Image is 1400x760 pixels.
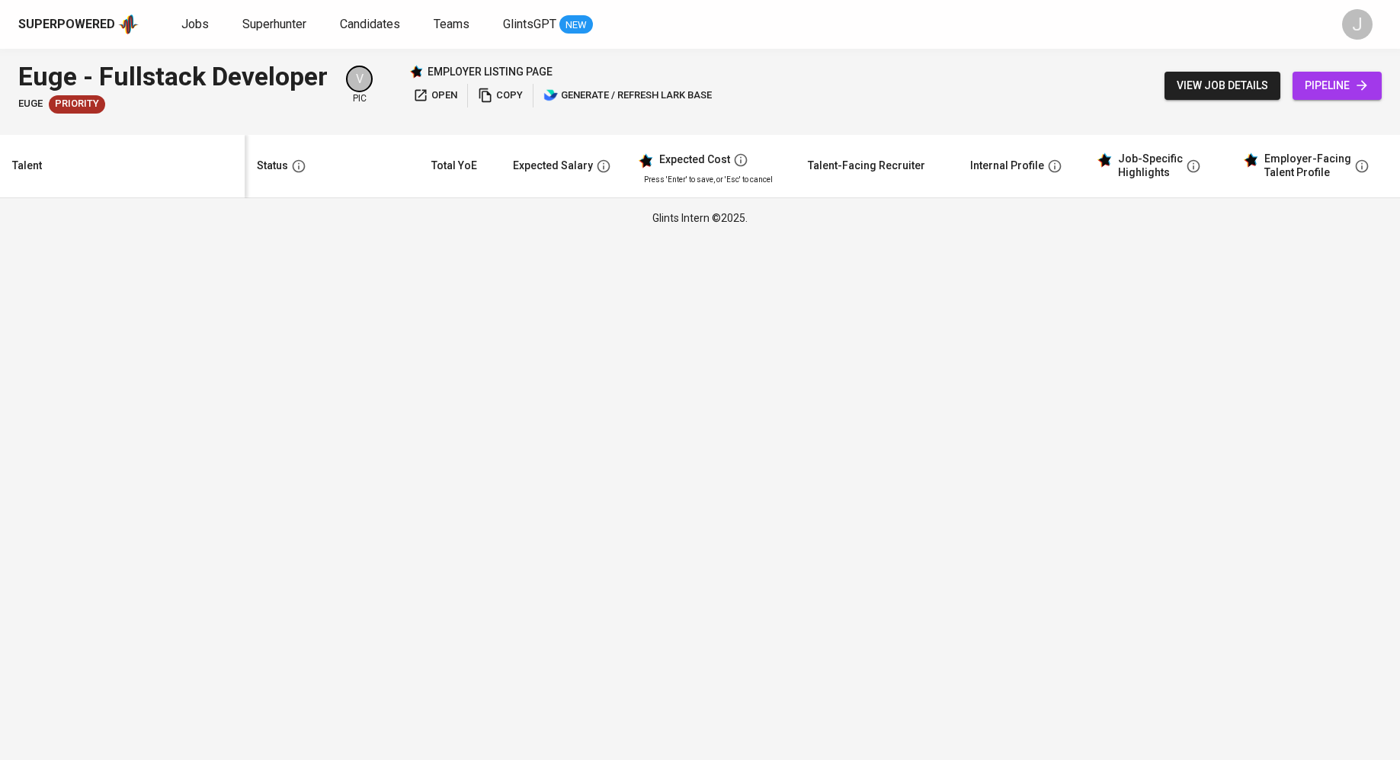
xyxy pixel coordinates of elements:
img: glints_star.svg [1097,152,1112,168]
span: generate / refresh lark base [543,87,712,104]
button: copy [474,84,527,107]
div: Euge - Fullstack Developer [18,58,328,95]
button: lark generate / refresh lark base [540,84,716,107]
img: glints_star.svg [1243,152,1258,168]
div: Job-Specific Highlights [1118,152,1183,179]
button: view job details [1165,72,1280,100]
div: Status [257,156,288,175]
img: lark [543,88,559,103]
span: Candidates [340,17,400,31]
a: GlintsGPT NEW [503,15,593,34]
span: Superhunter [242,17,306,31]
div: Total YoE [431,156,477,175]
div: Expected Salary [513,156,593,175]
div: Expected Cost [659,153,730,167]
div: V [346,66,373,92]
a: Teams [434,15,473,34]
div: New Job received from Demand Team [49,95,105,114]
span: Teams [434,17,469,31]
span: NEW [559,18,593,33]
span: copy [478,87,523,104]
span: open [413,87,457,104]
a: Superpoweredapp logo [18,13,139,36]
p: employer listing page [428,64,553,79]
span: Jobs [181,17,209,31]
img: Glints Star [409,65,423,79]
div: Talent [12,156,42,175]
div: Internal Profile [970,156,1044,175]
span: pipeline [1305,76,1370,95]
span: GlintsGPT [503,17,556,31]
img: app logo [118,13,139,36]
span: view job details [1177,76,1268,95]
span: euge [18,97,43,111]
a: Candidates [340,15,403,34]
div: Talent-Facing Recruiter [808,156,925,175]
div: J [1342,9,1373,40]
button: open [409,84,461,107]
p: Press 'Enter' to save, or 'Esc' to cancel [644,174,783,185]
span: Priority [49,97,105,111]
div: pic [346,66,373,105]
a: pipeline [1293,72,1382,100]
a: Superhunter [242,15,309,34]
div: Superpowered [18,16,115,34]
img: glints_star.svg [638,153,653,168]
a: Jobs [181,15,212,34]
div: Employer-Facing Talent Profile [1264,152,1351,179]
